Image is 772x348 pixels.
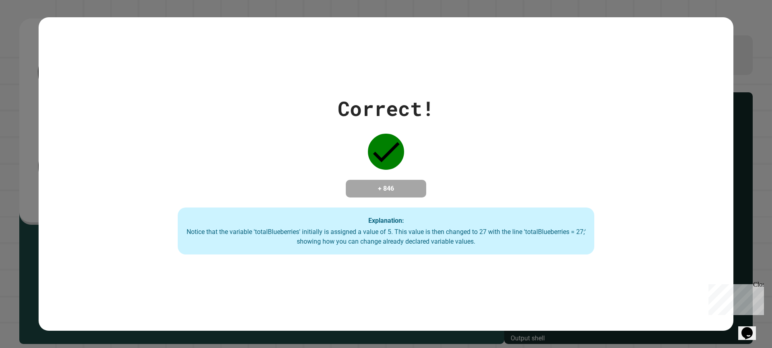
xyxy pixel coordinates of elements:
iframe: chat widget [705,281,764,315]
div: Correct! [338,94,434,124]
div: Notice that the variable 'totalBlueberries' initially is assigned a value of 5. This value is the... [186,227,587,246]
strong: Explanation: [368,216,404,224]
iframe: chat widget [738,316,764,340]
div: Chat with us now!Close [3,3,55,51]
h4: + 846 [354,184,418,193]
